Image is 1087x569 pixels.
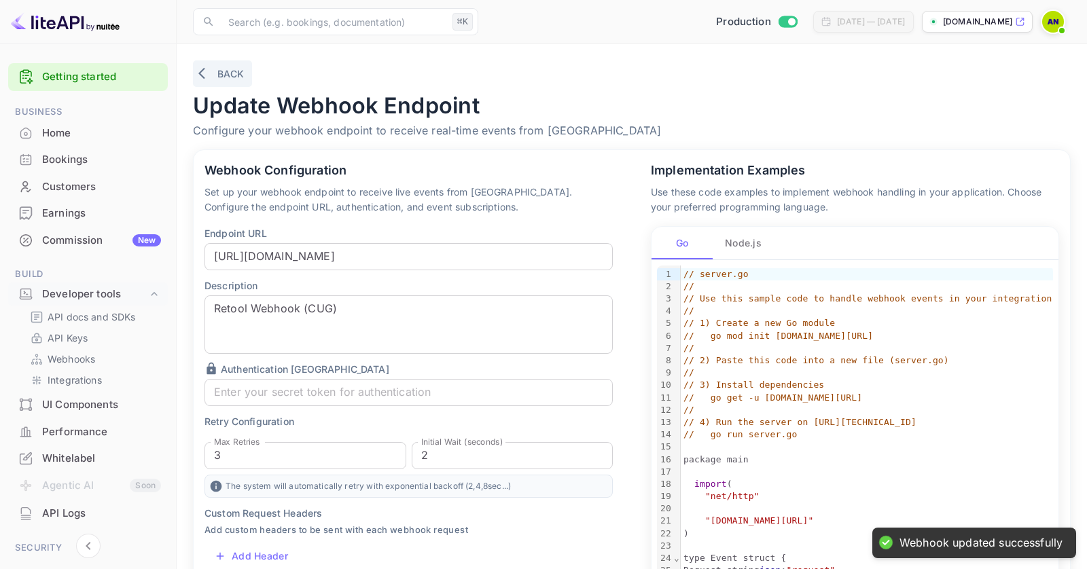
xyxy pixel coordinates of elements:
div: UI Components [42,397,161,413]
div: type Event struct { [681,552,1058,564]
a: Bookings [8,147,168,172]
label: Max Retries [214,436,260,447]
a: API Logs [8,500,168,526]
div: 22 [657,528,673,540]
span: // [683,306,694,316]
div: 16 [657,454,673,466]
a: UI Components [8,392,168,417]
div: 3 [657,293,673,305]
div: API docs and SDKs [24,307,162,327]
p: API docs and SDKs [48,310,136,324]
div: Earnings [8,200,168,227]
div: API Logs [42,506,161,521]
div: 21 [657,515,673,527]
p: Implementation Examples [651,161,1059,179]
div: 24 [657,552,673,564]
input: Enter your secret token for authentication [204,379,613,406]
div: API Keys [24,328,162,348]
p: The system will automatically retry with exponential backoff ( 2 , 4 , 8 sec...) [204,475,613,498]
span: Add custom headers to be sent with each webhook request [204,523,613,538]
p: Webhooks [48,352,95,366]
p: [DOMAIN_NAME] [943,16,1012,28]
div: Bookings [42,152,161,168]
input: Search (e.g. bookings, documentation) [220,8,447,35]
p: Integrations [48,373,102,387]
a: Customers [8,174,168,199]
span: // 1) Create a new Go module [683,318,835,328]
a: API docs and SDKs [30,310,157,324]
p: Retry Configuration [204,414,613,428]
span: Build [8,267,168,282]
div: package main [681,454,1058,466]
input: https://your-domain.com/webhook [204,243,613,270]
button: Node.js [713,227,774,259]
div: 23 [657,540,673,552]
div: Earnings [42,206,161,221]
span: import [694,479,727,489]
span: // server.go [683,269,749,279]
a: Integrations [30,373,157,387]
span: Business [8,105,168,120]
p: Use these code examples to implement webhook handling in your application. Choose your preferred ... [651,185,1059,215]
label: Initial Wait (seconds) [421,436,503,447]
span: // 2) Paste this code into a new file (server.go) [683,355,949,365]
p: Endpoint URL [204,226,613,240]
div: Home [42,126,161,141]
span: // 4) Run the server on [URL][TECHNICAL_ID] [683,417,916,427]
p: Custom Request Headers [204,506,613,520]
h4: Update Webhook Endpoint [193,92,1071,120]
span: // [683,367,694,378]
div: Getting started [8,63,168,91]
span: // Use this sample code to handle webhook events in your integration. [683,293,1057,304]
div: New [132,234,161,246]
span: // go mod init [DOMAIN_NAME][URL] [683,331,873,341]
div: 6 [657,330,673,342]
textarea: Retool Webhook (CUG) [214,301,603,348]
button: Collapse navigation [76,534,101,558]
div: ) [681,528,1058,540]
button: Back [193,60,252,87]
div: Performance [8,419,168,445]
div: Webhooks [24,349,162,369]
div: API Logs [8,500,168,527]
p: Description [204,278,613,293]
span: // 3) Install dependencies [683,380,824,390]
div: 4 [657,305,673,317]
a: Earnings [8,200,168,225]
div: UI Components [8,392,168,418]
div: Customers [42,179,161,195]
a: Whitelabel [8,445,168,471]
div: Performance [42,424,161,440]
div: CommissionNew [8,227,168,254]
div: Whitelabel [8,445,168,472]
div: 10 [657,379,673,391]
div: [DATE] — [DATE] [837,16,905,28]
p: Set up your webhook endpoint to receive live events from [GEOGRAPHIC_DATA]. Configure the endpoin... [204,185,613,215]
div: 11 [657,392,673,404]
p: API Keys [48,331,88,345]
div: 9 [657,367,673,379]
div: Switch to Sandbox mode [711,14,802,30]
a: CommissionNew [8,227,168,253]
p: Authentication [GEOGRAPHIC_DATA] [204,362,613,376]
div: Integrations [24,370,162,390]
div: 1 [657,268,673,280]
div: Webhook updated successfully [899,536,1063,550]
span: "[DOMAIN_NAME][URL]" [705,515,814,526]
div: 7 [657,342,673,354]
div: Developer tools [8,282,168,306]
div: ⌘K [452,13,473,31]
div: 15 [657,441,673,453]
span: Security [8,540,168,555]
span: Production [716,14,771,30]
img: Abdelrahman Nasef [1042,11,1064,33]
div: 8 [657,354,673,367]
span: // go run server.go [683,429,798,439]
div: Home [8,120,168,147]
div: 2 [657,280,673,293]
div: 14 [657,428,673,441]
div: 20 [657,502,673,515]
a: API Keys [30,331,157,345]
a: Performance [8,419,168,444]
div: Customers [8,174,168,200]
